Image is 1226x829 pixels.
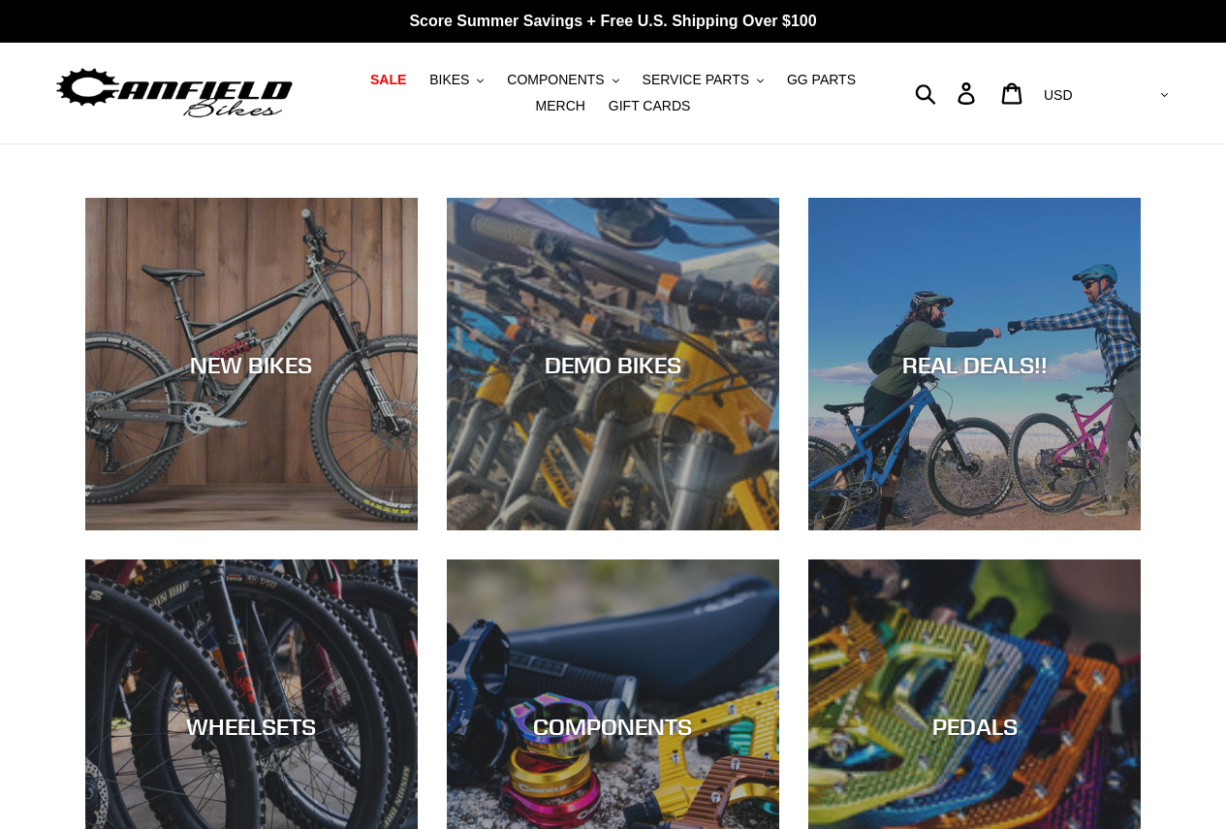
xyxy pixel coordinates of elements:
[526,93,595,119] a: MERCH
[787,72,856,88] span: GG PARTS
[447,713,779,741] div: COMPONENTS
[609,98,691,114] span: GIFT CARDS
[808,350,1141,378] div: REAL DEALS!!
[370,72,406,88] span: SALE
[808,198,1141,530] a: REAL DEALS!!
[633,67,773,93] button: SERVICE PARTS
[599,93,701,119] a: GIFT CARDS
[777,67,865,93] a: GG PARTS
[507,72,604,88] span: COMPONENTS
[808,713,1141,741] div: PEDALS
[85,198,418,530] a: NEW BIKES
[85,350,418,378] div: NEW BIKES
[53,63,296,124] img: Canfield Bikes
[497,67,628,93] button: COMPONENTS
[420,67,493,93] button: BIKES
[447,198,779,530] a: DEMO BIKES
[85,713,418,741] div: WHEELSETS
[536,98,585,114] span: MERCH
[643,72,749,88] span: SERVICE PARTS
[361,67,416,93] a: SALE
[429,72,469,88] span: BIKES
[447,350,779,378] div: DEMO BIKES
